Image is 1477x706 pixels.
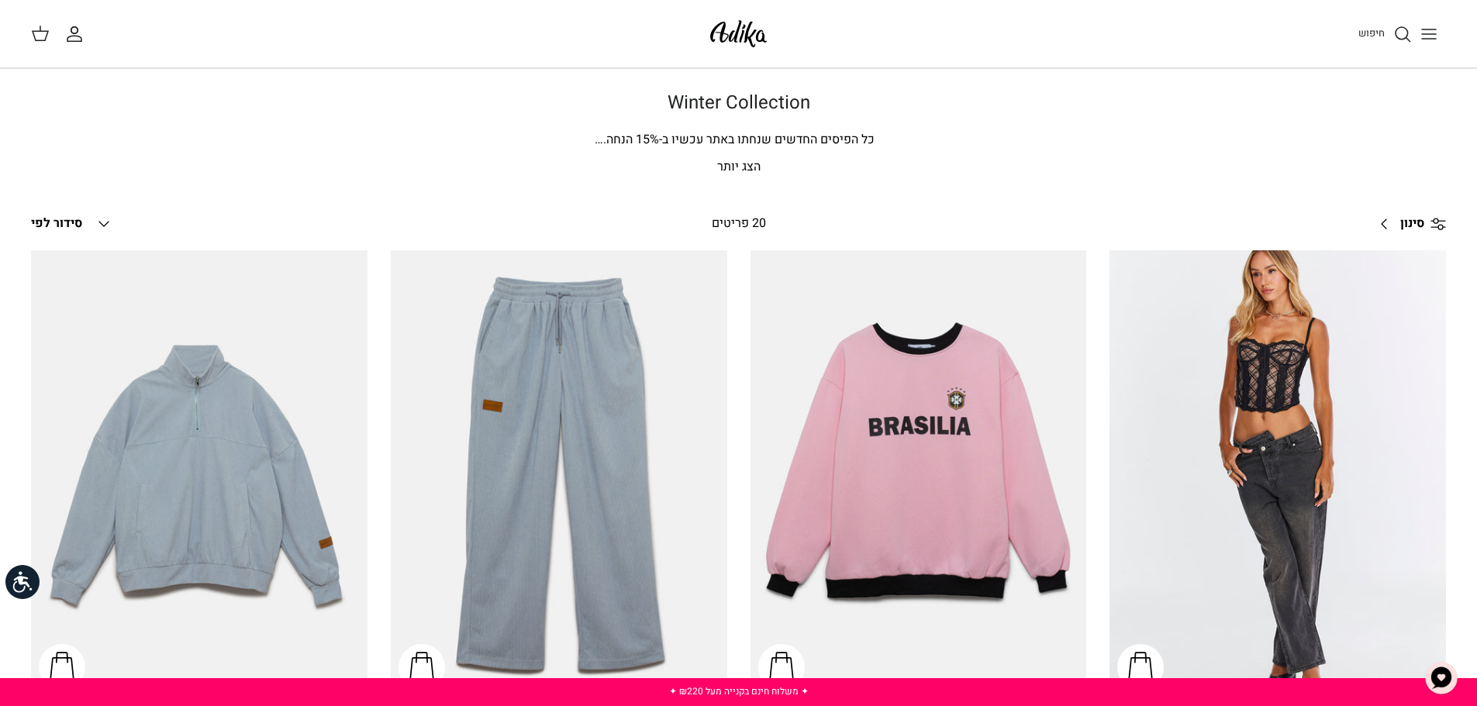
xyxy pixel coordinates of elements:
[751,250,1087,698] a: סווטשירט Brazilian Kid
[196,157,1282,177] p: הצג יותר
[575,214,902,234] div: 20 פריטים
[196,92,1282,115] h1: Winter Collection
[31,250,368,698] a: סווטשירט City Strolls אוברסייז
[1109,250,1446,698] a: ג׳ינס All Or Nothing קריס-קרוס | BOYFRIEND
[31,207,113,241] button: סידור לפי
[659,130,875,149] span: כל הפיסים החדשים שנחתו באתר עכשיו ב-
[65,25,90,43] a: החשבון שלי
[636,130,650,149] span: 15
[1358,25,1412,43] a: חיפוש
[1412,17,1446,51] button: Toggle menu
[595,130,659,149] span: % הנחה.
[706,15,771,52] img: Adika IL
[1418,655,1465,701] button: צ'אט
[1358,26,1385,40] span: חיפוש
[1400,214,1424,234] span: סינון
[391,250,727,698] a: מכנסי טרנינג City strolls
[1369,205,1446,243] a: סינון
[669,684,809,698] a: ✦ משלוח חינם בקנייה מעל ₪220 ✦
[31,214,82,232] span: סידור לפי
